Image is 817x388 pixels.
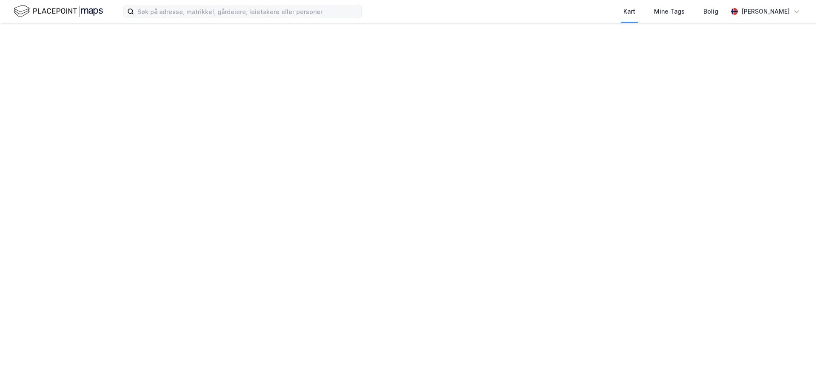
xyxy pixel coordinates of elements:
div: Mine Tags [654,6,685,17]
div: [PERSON_NAME] [741,6,790,17]
div: Kart [623,6,635,17]
div: Kontrollprogram for chat [774,347,817,388]
input: Søk på adresse, matrikkel, gårdeiere, leietakere eller personer [134,5,361,18]
img: logo.f888ab2527a4732fd821a326f86c7f29.svg [14,4,103,19]
iframe: Chat Widget [774,347,817,388]
div: Bolig [703,6,718,17]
